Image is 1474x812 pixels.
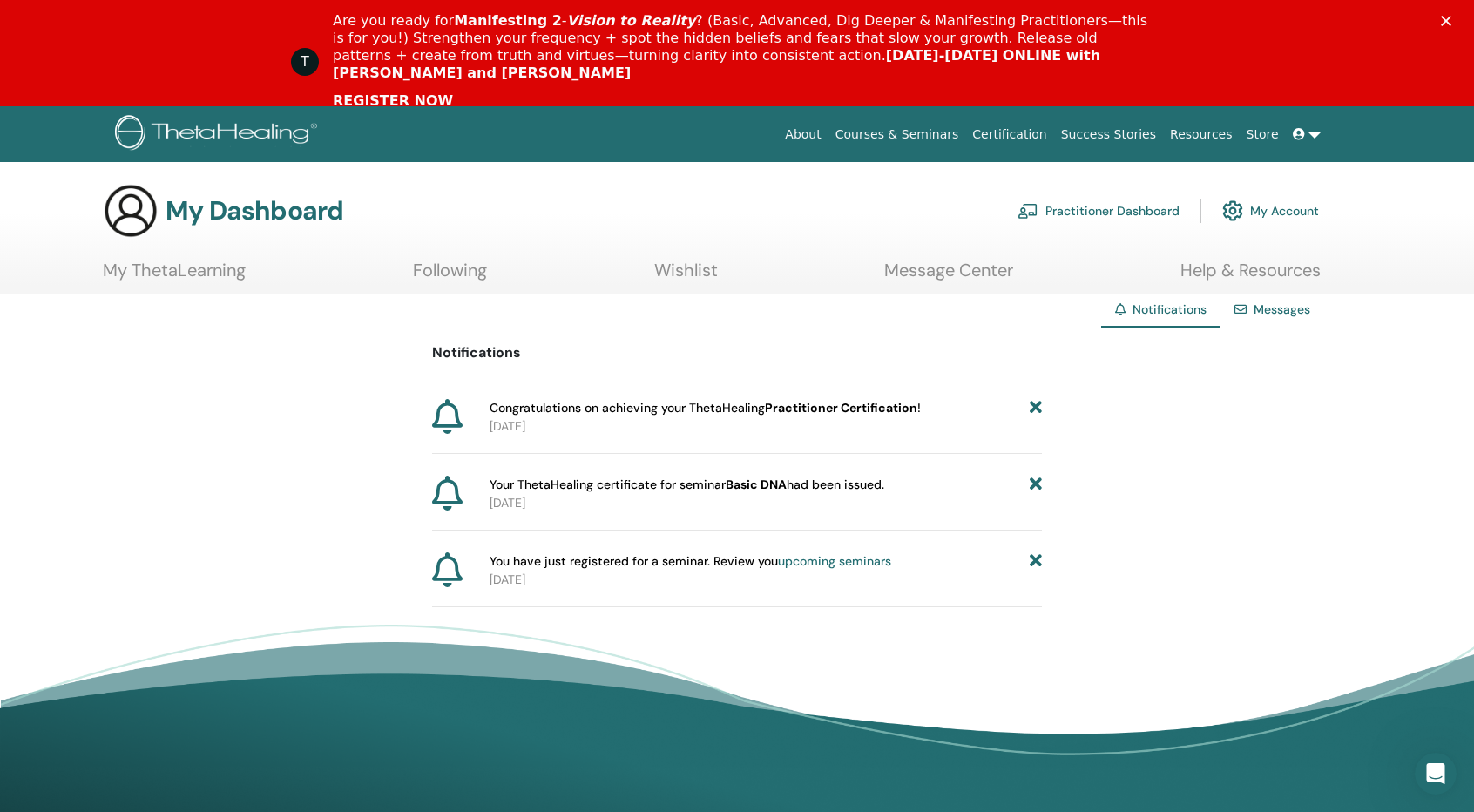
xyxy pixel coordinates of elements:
a: Practitioner Dashboard [1018,192,1180,230]
a: REGISTER NOW [333,92,453,112]
p: [DATE] [490,571,1042,589]
a: Success Stories [1054,118,1163,151]
span: Notifications [1133,301,1207,317]
div: Are you ready for - ? (Basic, Advanced, Dig Deeper & Manifesting Practitioners—this is for you!) ... [333,12,1155,82]
p: Notifications [432,342,1042,363]
p: [DATE] [490,417,1042,436]
a: Message Center [884,260,1013,294]
b: [DATE]-[DATE] ONLINE with [PERSON_NAME] and [PERSON_NAME] [333,47,1100,81]
b: Basic DNA [726,477,787,492]
a: Following [413,260,487,294]
p: [DATE] [490,494,1042,512]
div: Închidere [1441,16,1458,26]
a: Messages [1254,301,1310,317]
img: cog.svg [1222,196,1243,226]
img: logo.png [115,115,323,154]
img: chalkboard-teacher.svg [1018,203,1038,219]
a: Store [1240,118,1286,151]
a: My Account [1222,192,1319,230]
i: Vision to Reality [567,12,696,29]
a: Help & Resources [1180,260,1321,294]
a: My ThetaLearning [103,260,246,294]
span: Your ThetaHealing certificate for seminar had been issued. [490,476,884,494]
a: Courses & Seminars [828,118,966,151]
h3: My Dashboard [166,195,343,227]
a: Wishlist [654,260,718,294]
span: You have just registered for a seminar. Review you [490,552,891,571]
a: Resources [1163,118,1240,151]
a: Certification [965,118,1053,151]
img: generic-user-icon.jpg [103,183,159,239]
div: Profile image for ThetaHealing [291,48,319,76]
b: Manifesting 2 [454,12,562,29]
a: About [778,118,828,151]
b: Practitioner Certification [765,400,917,416]
a: upcoming seminars [778,553,891,569]
iframe: Intercom live chat [1415,753,1457,795]
span: Congratulations on achieving your ThetaHealing ! [490,399,921,417]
